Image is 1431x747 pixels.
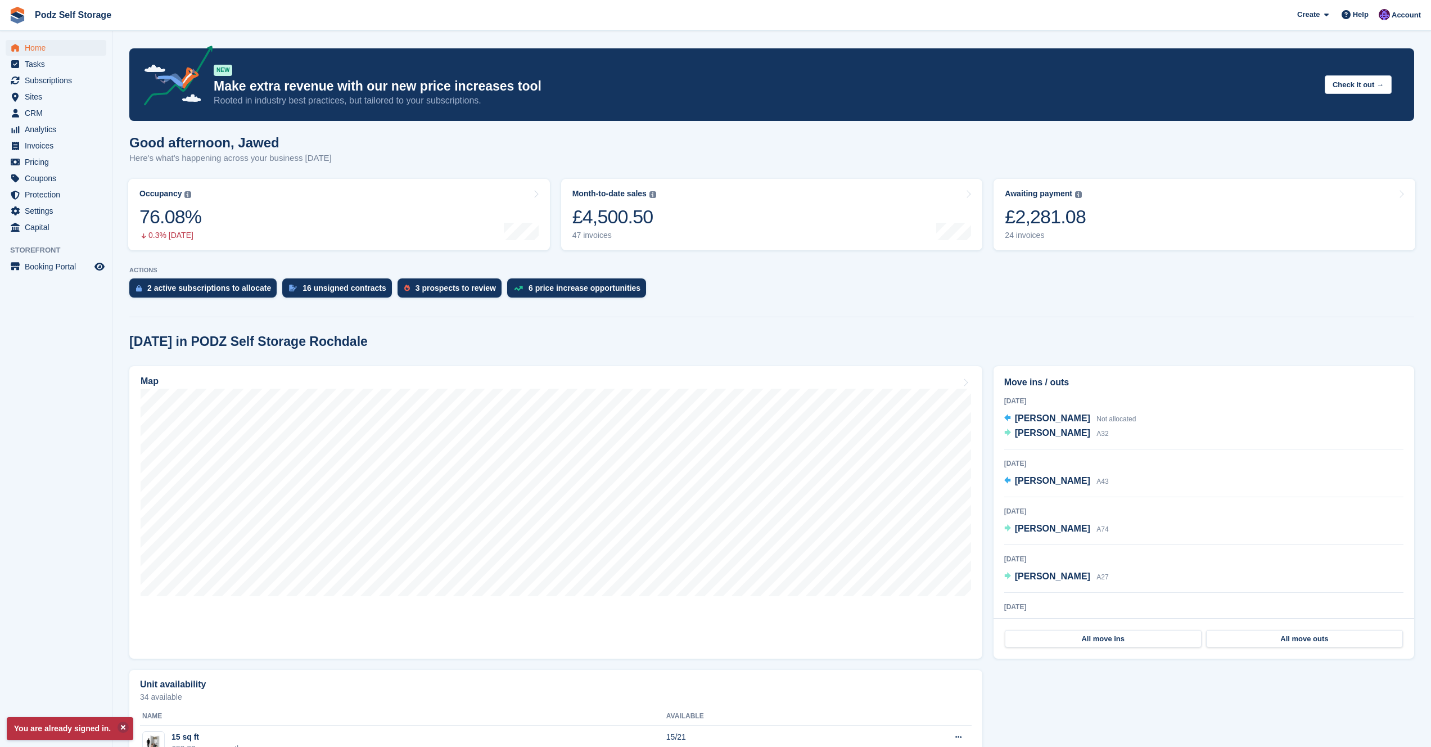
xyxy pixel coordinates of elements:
[1004,376,1403,389] h2: Move ins / outs
[1353,9,1369,20] span: Help
[994,179,1415,250] a: Awaiting payment £2,281.08 24 invoices
[572,205,656,228] div: £4,500.50
[25,219,92,235] span: Capital
[9,7,26,24] img: stora-icon-8386f47178a22dfd0bd8f6a31ec36ba5ce8667c1dd55bd0f319d3a0aa187defe.svg
[1015,476,1090,485] span: [PERSON_NAME]
[6,138,106,154] a: menu
[1096,415,1136,423] span: Not allocated
[25,40,92,56] span: Home
[6,219,106,235] a: menu
[136,285,142,292] img: active_subscription_to_allocate_icon-d502201f5373d7db506a760aba3b589e785aa758c864c3986d89f69b8ff3...
[140,708,666,726] th: Name
[1004,474,1109,489] a: [PERSON_NAME] A43
[25,259,92,274] span: Booking Portal
[25,89,92,105] span: Sites
[140,679,206,690] h2: Unit availability
[129,334,368,349] h2: [DATE] in PODZ Self Storage Rochdale
[1096,478,1108,485] span: A43
[25,154,92,170] span: Pricing
[1004,426,1109,441] a: [PERSON_NAME] A32
[1392,10,1421,21] span: Account
[25,73,92,88] span: Subscriptions
[25,138,92,154] span: Invoices
[93,260,106,273] a: Preview store
[1075,191,1082,198] img: icon-info-grey-7440780725fd019a000dd9b08b2336e03edf1995a4989e88bcd33f0948082b44.svg
[1096,430,1108,438] span: A32
[1015,413,1090,423] span: [PERSON_NAME]
[1005,189,1072,199] div: Awaiting payment
[171,731,241,743] div: 15 sq ft
[514,286,523,291] img: price_increase_opportunities-93ffe204e8149a01c8c9dc8f82e8f89637d9d84a8eef4429ea346261dce0b2c0.svg
[141,376,159,386] h2: Map
[6,105,106,121] a: menu
[1096,525,1108,533] span: A74
[1004,506,1403,516] div: [DATE]
[6,154,106,170] a: menu
[1015,428,1090,438] span: [PERSON_NAME]
[1004,570,1109,584] a: [PERSON_NAME] A27
[25,203,92,219] span: Settings
[129,366,982,659] a: Map
[6,259,106,274] a: menu
[6,56,106,72] a: menu
[1004,522,1109,537] a: [PERSON_NAME] A74
[1004,396,1403,406] div: [DATE]
[134,46,213,110] img: price-adjustments-announcement-icon-8257ccfd72463d97f412b2fc003d46551f7dbcb40ab6d574587a9cd5c0d94...
[666,708,854,726] th: Available
[1096,573,1108,581] span: A27
[25,187,92,202] span: Protection
[10,245,112,256] span: Storefront
[416,283,496,292] div: 3 prospects to review
[303,283,386,292] div: 16 unsigned contracts
[289,285,297,291] img: contract_signature_icon-13c848040528278c33f63329250d36e43548de30e8caae1d1a13099fd9432cc5.svg
[398,278,507,303] a: 3 prospects to review
[1005,231,1086,240] div: 24 invoices
[128,179,550,250] a: Occupancy 76.08% 0.3% [DATE]
[129,267,1414,274] p: ACTIONS
[529,283,640,292] div: 6 price increase opportunities
[1004,412,1136,426] a: [PERSON_NAME] Not allocated
[1005,630,1202,648] a: All move ins
[6,121,106,137] a: menu
[25,56,92,72] span: Tasks
[25,170,92,186] span: Coupons
[572,231,656,240] div: 47 invoices
[129,278,282,303] a: 2 active subscriptions to allocate
[1004,554,1403,564] div: [DATE]
[6,203,106,219] a: menu
[282,278,398,303] a: 16 unsigned contracts
[214,94,1316,107] p: Rooted in industry best practices, but tailored to your subscriptions.
[572,189,647,199] div: Month-to-date sales
[1005,205,1086,228] div: £2,281.08
[6,40,106,56] a: menu
[139,189,182,199] div: Occupancy
[139,231,201,240] div: 0.3% [DATE]
[6,170,106,186] a: menu
[129,152,332,165] p: Here's what's happening across your business [DATE]
[214,78,1316,94] p: Make extra revenue with our new price increases tool
[214,65,232,76] div: NEW
[1379,9,1390,20] img: Jawed Chowdhary
[184,191,191,198] img: icon-info-grey-7440780725fd019a000dd9b08b2336e03edf1995a4989e88bcd33f0948082b44.svg
[25,121,92,137] span: Analytics
[561,179,983,250] a: Month-to-date sales £4,500.50 47 invoices
[1004,458,1403,469] div: [DATE]
[25,105,92,121] span: CRM
[1004,602,1403,612] div: [DATE]
[404,285,410,291] img: prospect-51fa495bee0391a8d652442698ab0144808aea92771e9ea1ae160a38d050c398.svg
[1015,524,1090,533] span: [PERSON_NAME]
[139,205,201,228] div: 76.08%
[147,283,271,292] div: 2 active subscriptions to allocate
[1015,571,1090,581] span: [PERSON_NAME]
[129,135,332,150] h1: Good afternoon, Jawed
[140,693,972,701] p: 34 available
[1297,9,1320,20] span: Create
[6,73,106,88] a: menu
[6,89,106,105] a: menu
[507,278,652,303] a: 6 price increase opportunities
[30,6,116,24] a: Podz Self Storage
[7,717,133,740] p: You are already signed in.
[1206,630,1403,648] a: All move outs
[1325,75,1392,94] button: Check it out →
[649,191,656,198] img: icon-info-grey-7440780725fd019a000dd9b08b2336e03edf1995a4989e88bcd33f0948082b44.svg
